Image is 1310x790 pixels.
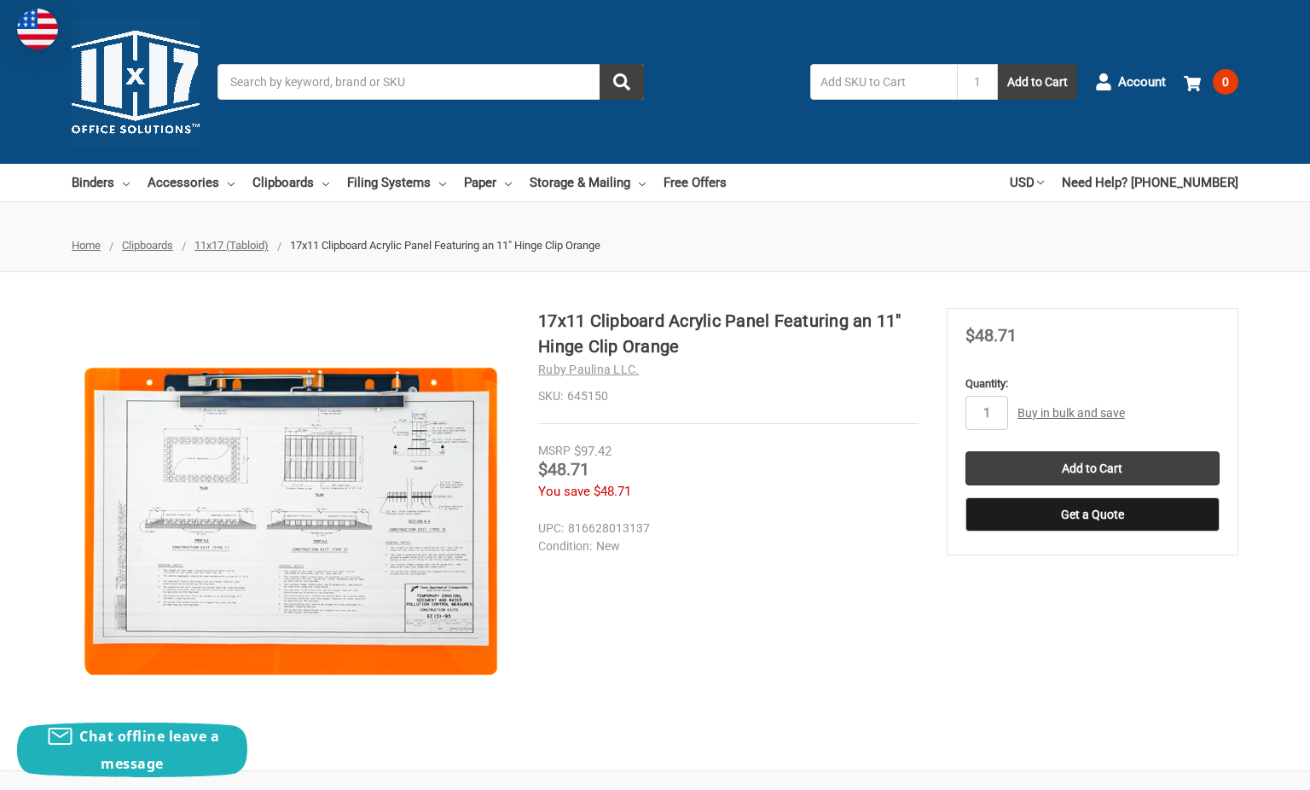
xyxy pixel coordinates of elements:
[17,9,58,49] img: duty and tax information for United States
[217,64,644,100] input: Search by keyword, brand or SKU
[538,537,911,555] dd: New
[290,239,600,252] span: 17x11 Clipboard Acrylic Panel Featuring an 11" Hinge Clip Orange
[194,239,269,252] a: 11x17 (Tabloid)
[998,64,1077,100] button: Add to Cart
[965,325,1017,346] span: $48.71
[1118,73,1166,92] span: Account
[538,308,919,359] h1: 17x11 Clipboard Acrylic Panel Featuring an 11" Hinge Clip Orange
[538,537,592,555] dt: Condition:
[664,164,727,201] a: Free Offers
[1095,60,1166,104] a: Account
[530,164,646,201] a: Storage & Mailing
[538,520,911,537] dd: 816628013137
[538,459,589,479] span: $48.71
[965,451,1220,485] input: Add to Cart
[1184,60,1238,104] a: 0
[538,387,563,405] dt: SKU:
[594,484,631,499] span: $48.71
[538,387,919,405] dd: 645150
[17,723,247,777] button: Chat offline leave a message
[574,444,612,459] span: $97.42
[72,164,130,201] a: Binders
[78,308,504,735] img: 17x11 Clipboard Acrylic Panel Featuring an 11" Hinge Clip Orange
[464,164,512,201] a: Paper
[810,64,957,100] input: Add SKU to Cart
[538,363,639,376] a: Ruby Paulina LLC.
[965,375,1220,392] label: Quantity:
[965,497,1220,532] button: Get a Quote
[347,164,446,201] a: Filing Systems
[72,18,200,146] img: 11x17.com
[252,164,329,201] a: Clipboards
[122,239,173,252] a: Clipboards
[1213,69,1238,95] span: 0
[148,164,235,201] a: Accessories
[538,484,590,499] span: You save
[1010,164,1044,201] a: USD
[1017,406,1125,420] a: Buy in bulk and save
[72,239,101,252] a: Home
[79,727,219,773] span: Chat offline leave a message
[538,442,571,460] div: MSRP
[1062,164,1238,201] a: Need Help? [PHONE_NUMBER]
[538,520,564,537] dt: UPC:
